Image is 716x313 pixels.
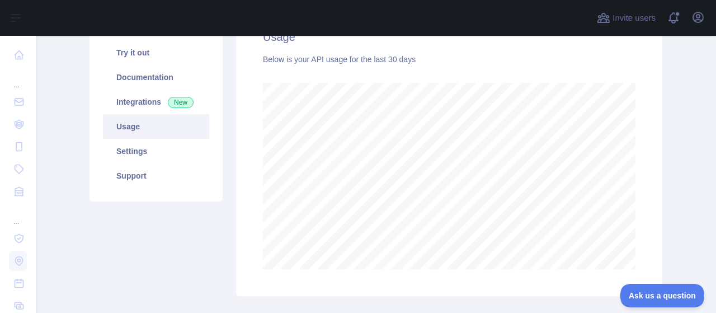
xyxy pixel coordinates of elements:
[9,204,27,226] div: ...
[9,67,27,90] div: ...
[103,163,209,188] a: Support
[103,114,209,139] a: Usage
[263,54,635,65] div: Below is your API usage for the last 30 days
[103,40,209,65] a: Try it out
[103,90,209,114] a: Integrations New
[103,139,209,163] a: Settings
[595,9,658,27] button: Invite users
[613,12,656,25] span: Invite users
[103,65,209,90] a: Documentation
[620,284,705,307] iframe: Toggle Customer Support
[168,97,194,108] span: New
[263,29,635,45] h2: Usage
